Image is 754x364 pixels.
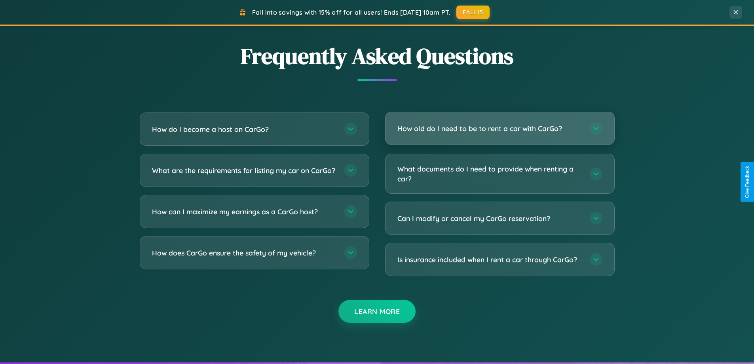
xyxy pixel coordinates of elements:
span: Fall into savings with 15% off for all users! Ends [DATE] 10am PT. [252,8,450,16]
h3: What are the requirements for listing my car on CarGo? [152,166,336,175]
h3: How do I become a host on CarGo? [152,124,336,134]
h3: How does CarGo ensure the safety of my vehicle? [152,248,336,258]
h3: Can I modify or cancel my CarGo reservation? [397,213,582,223]
div: Give Feedback [745,166,750,198]
button: FALL15 [456,6,490,19]
h3: How old do I need to be to rent a car with CarGo? [397,124,582,133]
h2: Frequently Asked Questions [140,41,615,71]
h3: How can I maximize my earnings as a CarGo host? [152,207,336,217]
h3: What documents do I need to provide when renting a car? [397,164,582,183]
h3: Is insurance included when I rent a car through CarGo? [397,255,582,265]
button: Learn More [338,300,416,323]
